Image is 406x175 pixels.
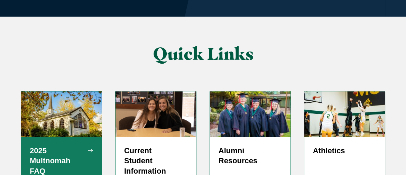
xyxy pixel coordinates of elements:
[304,91,385,137] img: WBBALL_WEB
[84,44,322,63] h2: Quick Links
[219,146,282,166] h5: Alumni Resources
[313,146,376,156] h5: Athletics
[116,91,196,137] img: screenshot-2024-05-27-at-1.37.12-pm
[21,91,102,137] img: Prayer Chapel in Fall
[210,91,290,137] img: 50 Year Alumni 2019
